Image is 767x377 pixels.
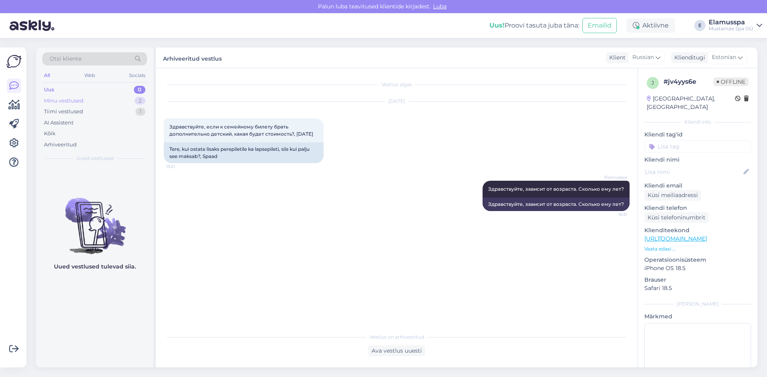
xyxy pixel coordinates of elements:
div: E [694,20,705,31]
span: Offline [713,77,749,86]
img: Askly Logo [6,54,22,69]
img: No chats [36,184,153,255]
p: Kliendi nimi [644,156,751,164]
span: Uued vestlused [76,155,113,162]
input: Lisa nimi [645,168,742,176]
p: iPhone OS 18.5 [644,264,751,272]
span: Russian [632,53,654,62]
label: Arhiveeritud vestlus [163,52,222,63]
div: 2 [135,97,145,105]
div: Kliendi info [644,118,751,126]
span: 16:31 [597,211,627,217]
span: Elamusspa [597,174,627,180]
input: Lisa tag [644,140,751,152]
span: 13:21 [166,164,196,170]
div: Mustamäe Spa OÜ [709,26,753,32]
b: Uus! [489,22,505,29]
span: Vestlus on arhiveeritud [370,334,424,341]
div: AI Assistent [44,119,74,127]
div: Tere, kui ostate lisaks perepiletile ka lapsepileti, siis kui palju see maksab?, Spaad [164,142,324,163]
p: Kliendi telefon [644,204,751,212]
p: Klienditeekond [644,226,751,235]
p: Uued vestlused tulevad siia. [54,263,136,271]
p: Kliendi email [644,182,751,190]
p: Safari 18.5 [644,284,751,292]
span: Luba [431,3,449,10]
span: Estonian [712,53,736,62]
p: Märkmed [644,312,751,321]
div: Küsi telefoninumbrit [644,212,709,223]
p: Brauser [644,276,751,284]
div: Socials [127,70,147,81]
div: [GEOGRAPHIC_DATA], [GEOGRAPHIC_DATA] [647,95,735,111]
span: Здравствуйте, если к семейному билету брать дополнительно детский, какая будет стоимость?, [DATE] [169,124,313,137]
div: Aktiivne [626,18,675,33]
div: Vestlus algas [164,81,630,88]
div: [DATE] [164,98,630,105]
div: Tiimi vestlused [44,108,83,116]
div: Web [83,70,97,81]
div: Elamusspa [709,19,753,26]
div: Ava vestlus uuesti [368,345,425,356]
p: Vaata edasi ... [644,245,751,253]
div: All [42,70,52,81]
div: Arhiveeritud [44,141,77,149]
div: Proovi tasuta juba täna: [489,21,579,30]
div: 1 [135,108,145,116]
div: [PERSON_NAME] [644,300,751,308]
div: Klient [606,53,626,62]
p: Kliendi tag'id [644,130,751,139]
div: Kõik [44,130,56,138]
span: Здравствуйте, зависит от возраста. Сколько ему лет? [488,186,624,192]
p: Operatsioonisüsteem [644,256,751,264]
div: Küsi meiliaadressi [644,190,701,201]
div: # jv4yys6e [664,77,713,87]
div: Uus [44,86,54,94]
a: ElamusspaMustamäe Spa OÜ [709,19,762,32]
div: Klienditugi [671,53,705,62]
a: [URL][DOMAIN_NAME] [644,235,707,242]
span: Otsi kliente [50,55,81,63]
div: Minu vestlused [44,97,83,105]
button: Emailid [582,18,617,33]
div: 0 [134,86,145,94]
span: j [652,80,654,86]
div: Здравствуйте, зависит от возраста. Сколько ему лет? [483,197,630,211]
